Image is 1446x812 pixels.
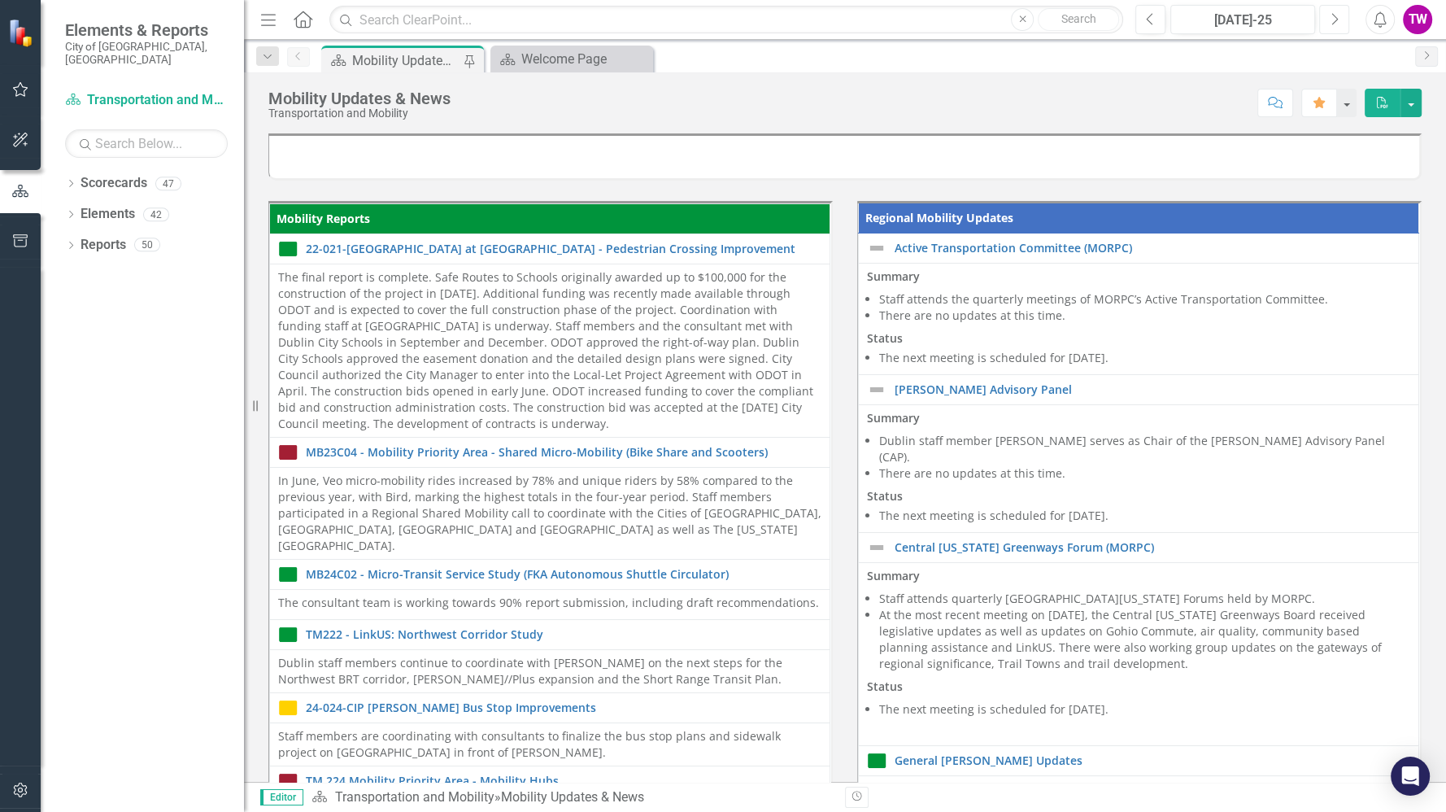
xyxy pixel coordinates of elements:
[278,269,821,432] p: The final report is complete. Safe Routes to Schools originally awarded up to $100,000 for the co...
[65,91,228,110] a: Transportation and Mobility
[521,49,649,69] div: Welcome Page
[306,775,821,787] a: TM 224 Mobility Priority Area - Mobility Hubs
[895,242,1410,254] a: Active Transportation Committee (MORPC)
[879,591,1410,607] li: Staff attends quarterly [GEOGRAPHIC_DATA][US_STATE] Forums held by MORPC.
[278,239,298,259] img: On Target
[270,560,830,590] td: Double-Click to Edit Right Click for Context Menu
[260,789,303,805] span: Editor
[65,20,228,40] span: Elements & Reports
[879,308,1410,324] li: There are no updates at this time.
[867,488,903,504] strong: Status
[278,698,298,718] img: Near Target
[143,207,169,221] div: 42
[270,620,830,650] td: Double-Click to Edit Right Click for Context Menu
[65,40,228,67] small: City of [GEOGRAPHIC_DATA], [GEOGRAPHIC_DATA]
[311,788,833,807] div: »
[867,410,920,426] strong: Summary
[1176,11,1309,30] div: [DATE]-25
[81,174,147,193] a: Scorecards
[859,563,1419,746] td: Double-Click to Edit
[270,438,830,468] td: Double-Click to Edit Right Click for Context Menu
[895,754,1410,766] a: General [PERSON_NAME] Updates
[278,595,821,611] p: The consultant team is working towards 90% report submission, including draft recommendations.
[867,751,886,771] img: On Target
[65,129,228,158] input: Search Below...
[270,693,830,723] td: Double-Click to Edit Right Click for Context Menu
[1061,12,1096,25] span: Search
[879,701,1410,718] li: The next meeting is scheduled for [DATE].
[278,473,821,554] p: In June, Veo micro-mobility rides increased by 78% and unique riders by 58% compared to the previ...
[8,18,37,47] img: ClearPoint Strategy
[867,238,886,258] img: Not Defined
[81,236,126,255] a: Reports
[134,238,160,252] div: 50
[268,89,451,107] div: Mobility Updates & News
[306,446,821,458] a: MB23C04 - Mobility Priority Area - Shared Micro-Mobility (Bike Share and Scooters)
[859,264,1419,375] td: Double-Click to Edit
[879,291,1410,308] li: Staff attends the quarterly meetings of MORPC’s Active Transportation Committee.
[334,789,494,805] a: Transportation and Mobility
[270,264,830,438] td: Double-Click to Edit
[867,679,903,694] strong: Status
[270,766,830,797] td: Double-Click to Edit Right Click for Context Menu
[895,383,1410,395] a: [PERSON_NAME] Advisory Panel
[867,538,886,557] img: Not Defined
[270,590,830,620] td: Double-Click to Edit
[352,50,459,71] div: Mobility Updates & News
[859,533,1419,563] td: Double-Click to Edit Right Click for Context Menu
[1403,5,1432,34] button: TW
[278,565,298,584] img: On Target
[895,541,1410,553] a: Central [US_STATE] Greenways Forum (MORPC)
[867,781,920,797] strong: Summary
[278,728,821,761] p: Staff members are coordinating with consultants to finalize the bus stop plans and sidewalk proje...
[867,380,886,399] img: Not Defined
[329,6,1123,34] input: Search ClearPoint...
[278,443,298,462] img: Off Target
[306,242,821,255] a: 22-021-[GEOGRAPHIC_DATA] at [GEOGRAPHIC_DATA] - Pedestrian Crossing Improvement
[494,49,649,69] a: Welcome Page
[500,789,643,805] div: Mobility Updates & News
[867,330,903,346] strong: Status
[859,405,1419,533] td: Double-Click to Edit
[278,771,298,791] img: Off Target
[859,234,1419,264] td: Double-Click to Edit Right Click for Context Menu
[306,568,821,580] a: MB24C02 - Micro-Transit Service Study (FKA Autonomous Shuttle Circulator)
[867,268,920,284] strong: Summary
[859,746,1419,776] td: Double-Click to Edit Right Click for Context Menu
[268,107,451,120] div: Transportation and Mobility
[879,350,1410,366] li: The next meeting is scheduled for [DATE].
[306,701,821,714] a: 24-024-CIP [PERSON_NAME] Bus Stop Improvements
[81,205,135,224] a: Elements
[1038,8,1119,31] button: Search
[270,468,830,560] td: Double-Click to Edit
[1170,5,1315,34] button: [DATE]-25
[270,234,830,264] td: Double-Click to Edit Right Click for Context Menu
[1391,757,1430,796] div: Open Intercom Messenger
[879,465,1410,482] li: There are no updates at this time.
[278,655,821,688] p: Dublin staff members continue to coordinate with [PERSON_NAME] on the next steps for the Northwes...
[879,607,1410,672] li: At the most recent meeting on [DATE], the Central [US_STATE] Greenways Board received legislative...
[859,375,1419,405] td: Double-Click to Edit Right Click for Context Menu
[306,628,821,640] a: TM222 - LinkUS: Northwest Corridor Study
[270,650,830,693] td: Double-Click to Edit
[278,625,298,644] img: On Target
[879,433,1410,465] li: Dublin staff member [PERSON_NAME] serves as Chair of the [PERSON_NAME] Advisory Panel (CAP).
[270,723,830,766] td: Double-Click to Edit
[879,508,1410,524] li: The next meeting is scheduled for [DATE].
[155,177,181,190] div: 47
[867,568,920,583] strong: Summary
